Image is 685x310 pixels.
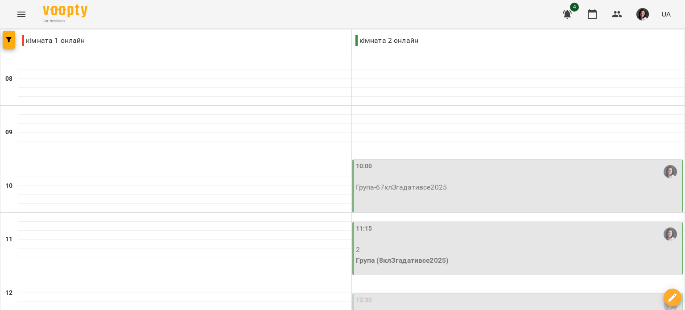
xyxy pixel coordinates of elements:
label: 12:30 [356,295,372,305]
img: Ірина Вячеславівна Морквян [664,165,677,178]
h6: 08 [5,74,12,84]
h6: 12 [5,288,12,298]
h6: 09 [5,128,12,137]
p: 2 [356,244,681,255]
img: Ірина Вячеславівна Морквян [664,227,677,241]
img: Voopty Logo [43,4,87,17]
h6: 11 [5,235,12,244]
h6: 10 [5,181,12,191]
p: кімната 1 онлайн [22,35,85,46]
button: UA [658,6,674,22]
p: кімната 2 онлайн [355,35,419,46]
p: Група (8клЗгадативсе2025) [356,255,681,266]
span: UA [661,9,671,19]
button: Menu [11,4,32,25]
label: 11:15 [356,224,372,234]
span: For Business [43,18,87,24]
img: 1abd5d821cf83e91168e0715aa5337ef.jpeg [636,8,649,21]
label: 10:00 [356,161,372,171]
p: Група - 67клЗгадативсе2025 [356,182,681,193]
span: 4 [570,3,579,12]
